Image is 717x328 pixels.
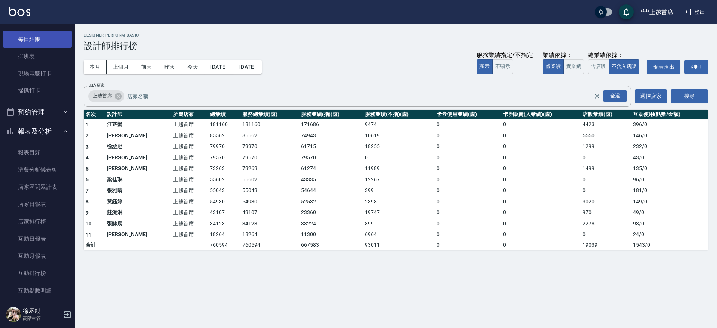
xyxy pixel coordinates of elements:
[501,130,581,141] td: 0
[86,166,89,172] span: 5
[435,119,501,130] td: 0
[602,89,628,103] button: Open
[299,163,363,174] td: 61274
[592,91,602,101] button: Clear
[299,229,363,240] td: 11300
[299,130,363,141] td: 74943
[581,130,631,141] td: 5550
[86,144,89,150] span: 3
[240,174,299,185] td: 55602
[299,196,363,207] td: 52532
[3,282,72,299] a: 互助點數明細
[492,59,513,74] button: 不顯示
[3,161,72,178] a: 消費分析儀表板
[435,229,501,240] td: 0
[581,218,631,229] td: 2278
[435,130,501,141] td: 0
[208,207,240,218] td: 43107
[631,119,708,130] td: 396 / 0
[635,89,667,103] button: 選擇店家
[581,207,631,218] td: 970
[105,218,171,229] td: 張詠宸
[299,110,363,119] th: 服務業績(指)(虛)
[581,163,631,174] td: 1499
[581,196,631,207] td: 3020
[105,152,171,163] td: [PERSON_NAME]
[105,110,171,119] th: 設計師
[588,51,643,59] div: 總業績依據：
[208,240,240,250] td: 760594
[3,213,72,230] a: 店家排行榜
[631,141,708,152] td: 232 / 0
[501,152,581,163] td: 0
[671,89,708,103] button: 搜尋
[299,119,363,130] td: 171686
[3,247,72,265] a: 互助月報表
[171,207,208,218] td: 上越首席
[581,152,631,163] td: 0
[435,185,501,196] td: 0
[363,218,435,229] td: 899
[105,207,171,218] td: 莊涴淋
[631,229,708,240] td: 24 / 0
[125,90,607,103] input: 店家名稱
[299,185,363,196] td: 54644
[208,185,240,196] td: 55043
[299,174,363,185] td: 43335
[435,174,501,185] td: 0
[435,240,501,250] td: 0
[581,174,631,185] td: 0
[107,60,135,74] button: 上個月
[435,163,501,174] td: 0
[105,119,171,130] td: 江芷螢
[86,199,89,204] span: 8
[105,174,171,185] td: 梁佳琳
[86,210,89,216] span: 9
[240,229,299,240] td: 18264
[233,60,262,74] button: [DATE]
[208,152,240,163] td: 79570
[240,240,299,250] td: 760594
[363,174,435,185] td: 12267
[86,154,89,160] span: 4
[631,218,708,229] td: 93 / 0
[501,185,581,196] td: 0
[84,110,105,119] th: 名次
[3,178,72,196] a: 店家區間累計表
[581,240,631,250] td: 19039
[631,240,708,250] td: 1543 / 0
[435,218,501,229] td: 0
[477,51,539,59] div: 服務業績指定/不指定：
[435,196,501,207] td: 0
[581,141,631,152] td: 1299
[435,207,501,218] td: 0
[299,218,363,229] td: 33224
[363,163,435,174] td: 11989
[171,229,208,240] td: 上越首席
[435,141,501,152] td: 0
[581,229,631,240] td: 0
[631,130,708,141] td: 146 / 0
[3,103,72,122] button: 預約管理
[609,59,640,74] button: 不含入店販
[3,196,72,213] a: 店家日報表
[435,152,501,163] td: 0
[208,218,240,229] td: 34123
[543,59,564,74] button: 虛業績
[105,130,171,141] td: [PERSON_NAME]
[84,41,708,51] h3: 設計師排行榜
[363,185,435,196] td: 399
[171,152,208,163] td: 上越首席
[3,265,72,282] a: 互助排行榜
[363,229,435,240] td: 6964
[208,119,240,130] td: 181160
[563,59,584,74] button: 實業績
[647,60,680,74] a: 報表匯出
[3,230,72,247] a: 互助日報表
[649,7,673,17] div: 上越首席
[363,207,435,218] td: 19747
[23,307,61,315] h5: 徐丞勛
[9,7,30,16] img: Logo
[208,141,240,152] td: 79970
[6,307,21,322] img: Person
